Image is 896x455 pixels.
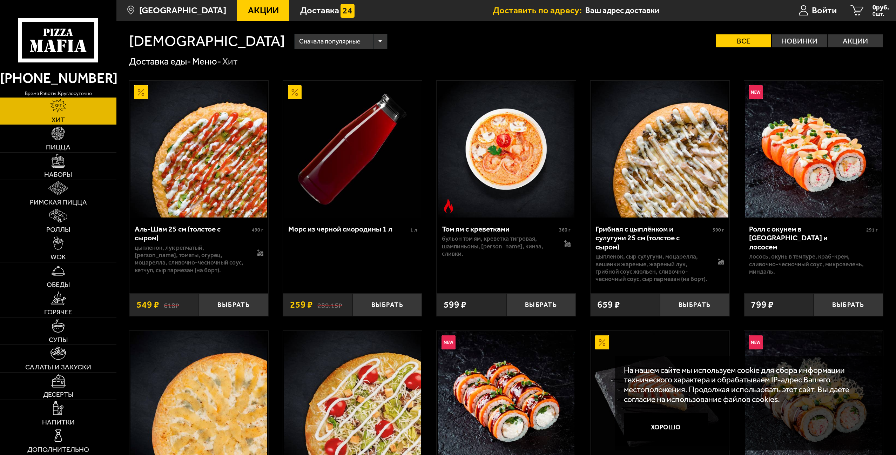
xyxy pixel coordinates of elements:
label: Новинки [772,34,827,47]
a: АкционныйМорс из черной смородины 1 л [283,81,422,218]
span: 659 ₽ [597,300,620,309]
img: Акционный [595,335,609,349]
p: цыпленок, сыр сулугуни, моцарелла, вешенки жареные, жареный лук, грибной соус Жюльен, сливочно-че... [595,253,708,283]
div: Аль-Шам 25 см (толстое с сыром) [135,225,250,242]
img: Грибная с цыплёнком и сулугуни 25 см (толстое с сыром) [592,81,728,218]
span: 549 ₽ [136,300,159,309]
a: АкционныйАль-Шам 25 см (толстое с сыром) [129,81,268,218]
img: Аль-Шам 25 см (толстое с сыром) [130,81,267,218]
a: Меню- [192,56,221,67]
span: Роллы [46,226,70,233]
span: 259 ₽ [290,300,313,309]
div: Хит [222,55,238,68]
img: Острое блюдо [442,199,456,213]
div: Грибная с цыплёнком и сулугуни 25 см (толстое с сыром) [595,225,711,252]
span: Салаты и закуски [25,364,91,370]
span: 291 г [866,227,878,233]
span: 0 шт. [873,11,889,17]
h1: [DEMOGRAPHIC_DATA] [129,34,285,49]
img: Акционный [134,85,148,99]
img: Морс из черной смородины 1 л [284,81,421,218]
span: [GEOGRAPHIC_DATA] [139,6,226,15]
span: Обеды [47,281,70,288]
p: лосось, окунь в темпуре, краб-крем, сливочно-чесночный соус, микрозелень, миндаль. [749,253,878,275]
span: 599 ₽ [444,300,466,309]
span: Римская пицца [30,199,87,206]
span: Акции [248,6,279,15]
span: Десерты [43,391,74,398]
button: Выбрать [352,293,422,316]
div: Том ям с креветками [442,225,557,234]
a: Грибная с цыплёнком и сулугуни 25 см (толстое с сыром) [591,81,729,218]
img: Новинка [749,335,763,349]
img: Новинка [749,85,763,99]
span: Наборы [44,171,72,178]
span: 1 л [410,227,417,233]
button: Выбрать [814,293,883,316]
button: Выбрать [199,293,268,316]
span: 490 г [252,227,263,233]
p: бульон том ям, креветка тигровая, шампиньоны, [PERSON_NAME], кинза, сливки. [442,235,555,257]
input: Ваш адрес доставки [585,4,764,17]
span: Напитки [42,419,75,426]
span: Доставить по адресу: [493,6,585,15]
img: Ролл с окунем в темпуре и лососем [745,81,882,218]
span: 799 ₽ [751,300,774,309]
img: Том ям с креветками [438,81,575,218]
button: Выбрать [506,293,576,316]
span: Горячее [44,309,72,315]
s: 618 ₽ [164,300,179,309]
s: 289.15 ₽ [317,300,342,309]
p: цыпленок, лук репчатый, [PERSON_NAME], томаты, огурец, моцарелла, сливочно-чесночный соус, кетчуп... [135,244,248,274]
span: Пицца [46,144,70,150]
img: 15daf4d41897b9f0e9f617042186c801.svg [341,4,355,18]
a: Доставка еды- [129,56,191,67]
span: WOK [50,254,66,260]
a: Острое блюдоТом ям с креветками [437,81,575,218]
span: Сначала популярные [299,33,361,51]
img: Новинка [442,335,456,349]
img: Акционный [288,85,302,99]
span: Дополнительно [27,446,89,453]
span: 590 г [713,227,724,233]
button: Выбрать [660,293,729,316]
div: Морс из черной смородины 1 л [288,225,409,234]
div: Ролл с окунем в [GEOGRAPHIC_DATA] и лососем [749,225,864,252]
span: 0 руб. [873,4,889,11]
a: НовинкаРолл с окунем в темпуре и лососем [744,81,883,218]
label: Акции [828,34,883,47]
p: На нашем сайте мы используем cookie для сбора информации технического характера и обрабатываем IP... [624,366,870,404]
span: Супы [49,336,68,343]
label: Все [716,34,771,47]
span: Хит [52,116,65,123]
span: Доставка [300,6,339,15]
button: Хорошо [624,413,708,441]
span: Войти [812,6,837,15]
span: 360 г [559,227,571,233]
